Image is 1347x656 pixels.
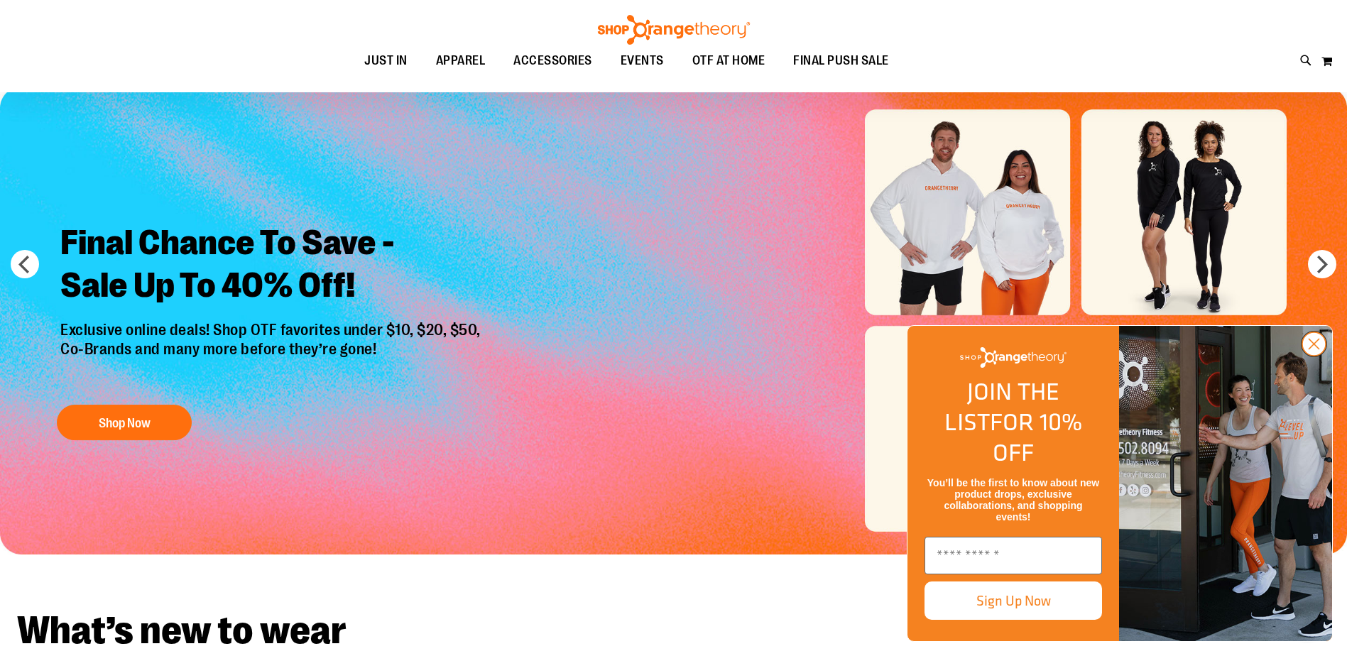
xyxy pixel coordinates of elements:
[925,537,1102,574] input: Enter email
[436,45,486,77] span: APPAREL
[927,477,1099,523] span: You’ll be the first to know about new product drops, exclusive collaborations, and shopping events!
[364,45,408,77] span: JUST IN
[513,45,592,77] span: ACCESSORIES
[779,45,903,77] a: FINAL PUSH SALE
[57,405,192,440] button: Shop Now
[1301,331,1327,357] button: Close dialog
[944,373,1059,439] span: JOIN THE LIST
[1119,326,1332,641] img: Shop Orangtheory
[793,45,889,77] span: FINAL PUSH SALE
[893,311,1347,656] div: FLYOUT Form
[11,250,39,278] button: prev
[596,15,752,45] img: Shop Orangetheory
[606,45,678,77] a: EVENTS
[621,45,664,77] span: EVENTS
[925,581,1102,620] button: Sign Up Now
[499,45,606,77] a: ACCESSORIES
[50,211,495,447] a: Final Chance To Save -Sale Up To 40% Off! Exclusive online deals! Shop OTF favorites under $10, $...
[17,611,1330,650] h2: What’s new to wear
[1308,250,1336,278] button: next
[50,211,495,321] h2: Final Chance To Save - Sale Up To 40% Off!
[990,404,1082,470] span: FOR 10% OFF
[678,45,780,77] a: OTF AT HOME
[422,45,500,77] a: APPAREL
[692,45,765,77] span: OTF AT HOME
[960,347,1067,368] img: Shop Orangetheory
[50,321,495,390] p: Exclusive online deals! Shop OTF favorites under $10, $20, $50, Co-Brands and many more before th...
[350,45,422,77] a: JUST IN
